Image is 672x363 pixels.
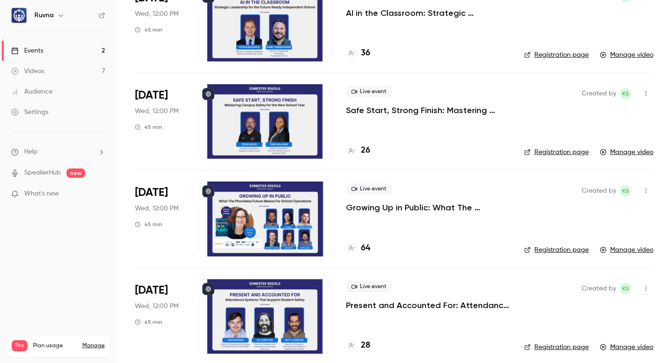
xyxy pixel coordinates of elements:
[346,202,509,213] a: Growing Up in Public: What The Phoneless Future Means For School Operations
[135,84,184,159] div: Jul 23 Wed, 1:00 PM (America/New York)
[135,283,168,298] span: [DATE]
[67,168,85,178] span: new
[11,147,105,157] li: help-dropdown-opener
[620,88,631,99] span: Kyra Sandness
[582,283,616,294] span: Created by
[135,204,179,213] span: Wed, 12:00 PM
[135,302,179,311] span: Wed, 12:00 PM
[622,88,629,99] span: KS
[620,185,631,196] span: Kyra Sandness
[24,147,38,157] span: Help
[11,108,48,117] div: Settings
[346,183,392,195] span: Live event
[361,339,370,352] h4: 28
[524,148,589,157] a: Registration page
[524,245,589,255] a: Registration page
[135,221,162,228] div: 45 min
[361,242,370,255] h4: 64
[33,342,77,350] span: Plan usage
[346,242,370,255] a: 64
[582,88,616,99] span: Created by
[361,47,370,60] h4: 36
[600,245,653,255] a: Manage video
[600,50,653,60] a: Manage video
[346,7,509,19] a: AI in the Classroom: Strategic Leadership for the Future-Ready Independent School
[135,26,162,34] div: 45 min
[24,189,59,199] span: What's new
[12,8,27,23] img: Ruvna
[346,339,370,352] a: 28
[34,11,53,20] h6: Ruvna
[346,86,392,97] span: Live event
[24,168,61,178] a: SpeakerHub
[361,144,370,157] h4: 26
[524,50,589,60] a: Registration page
[135,107,179,116] span: Wed, 12:00 PM
[346,105,509,116] a: Safe Start, Strong Finish: Mastering Campus Safety for the New School Year
[346,300,509,311] a: Present and Accounted For: Attendance Systems That Support Student Safety
[94,190,105,198] iframe: Noticeable Trigger
[346,144,370,157] a: 26
[135,88,168,103] span: [DATE]
[135,181,184,256] div: May 21 Wed, 1:00 PM (America/New York)
[11,87,53,96] div: Audience
[582,185,616,196] span: Created by
[135,318,162,326] div: 45 min
[622,283,629,294] span: KS
[524,343,589,352] a: Registration page
[600,148,653,157] a: Manage video
[135,123,162,131] div: 45 min
[11,46,43,55] div: Events
[622,185,629,196] span: KS
[135,279,184,354] div: Apr 30 Wed, 1:00 PM (America/New York)
[135,185,168,200] span: [DATE]
[600,343,653,352] a: Manage video
[346,47,370,60] a: 36
[135,9,179,19] span: Wed, 12:00 PM
[11,67,44,76] div: Videos
[12,340,27,351] span: Pro
[620,283,631,294] span: Kyra Sandness
[82,342,105,350] a: Manage
[346,281,392,292] span: Live event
